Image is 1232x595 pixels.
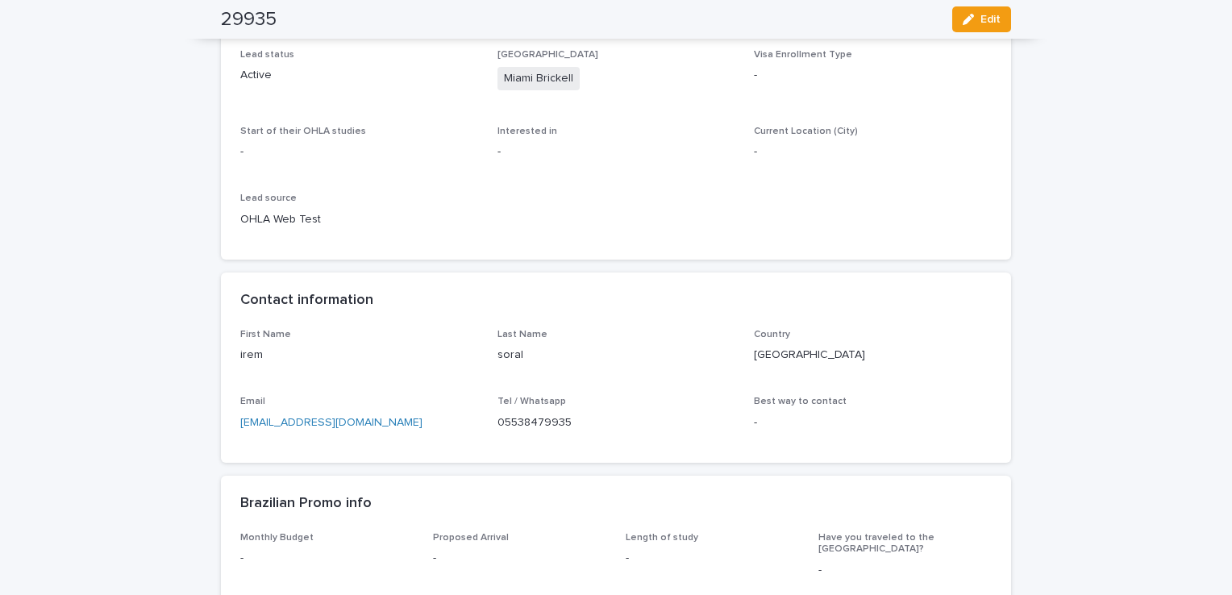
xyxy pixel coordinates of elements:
[240,347,478,364] p: irem
[818,562,992,579] p: -
[240,397,265,406] span: Email
[240,330,291,339] span: First Name
[754,397,847,406] span: Best way to contact
[221,8,277,31] h2: 29935
[497,347,735,364] p: soral
[754,127,858,136] span: Current Location (City)
[240,211,478,228] p: OHLA Web Test
[754,347,992,364] p: [GEOGRAPHIC_DATA]
[497,67,580,90] span: Miami Brickell
[240,550,414,567] p: -
[754,50,852,60] span: Visa Enrollment Type
[240,533,314,543] span: Monthly Budget
[240,67,478,84] p: Active
[497,414,735,431] p: 05538479935
[818,533,934,554] span: Have you traveled to the [GEOGRAPHIC_DATA]?
[754,144,992,160] p: -
[433,533,509,543] span: Proposed Arrival
[626,550,799,567] p: -
[497,330,547,339] span: Last Name
[754,414,992,431] p: -
[497,50,598,60] span: [GEOGRAPHIC_DATA]
[240,50,294,60] span: Lead status
[497,397,566,406] span: Tel / Whatsapp
[754,67,992,84] p: -
[240,144,478,160] p: -
[497,127,557,136] span: Interested in
[240,417,422,428] a: [EMAIL_ADDRESS][DOMAIN_NAME]
[754,330,790,339] span: Country
[240,193,297,203] span: Lead source
[980,14,1001,25] span: Edit
[626,533,698,543] span: Length of study
[497,144,735,160] p: -
[952,6,1011,32] button: Edit
[240,127,366,136] span: Start of their OHLA studies
[433,550,606,567] p: -
[240,292,373,310] h2: Contact information
[240,495,372,513] h2: Brazilian Promo info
